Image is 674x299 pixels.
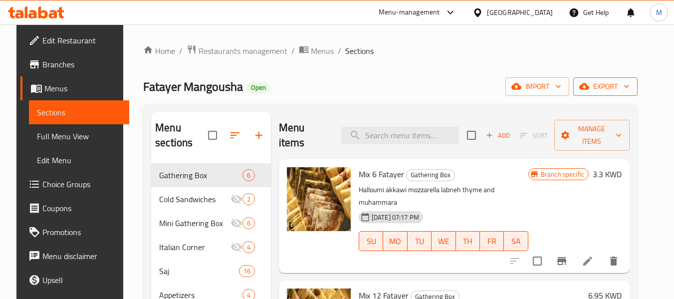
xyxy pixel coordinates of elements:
button: import [505,77,569,96]
span: Branches [42,58,121,70]
span: import [513,80,561,93]
span: Cold Sandwiches [159,193,230,205]
span: SA [508,234,524,249]
a: Menus [20,76,129,100]
span: Gathering Box [407,169,454,181]
button: SU [359,231,383,251]
a: Edit Menu [29,148,129,172]
li: / [338,45,341,57]
div: Italian Corner4 [151,235,271,259]
h2: Menu items [279,120,329,150]
span: Fatayer Mangousha [143,75,243,98]
span: 6 [243,219,254,228]
span: Menu disclaimer [42,250,121,262]
a: Home [143,45,175,57]
span: Sections [345,45,374,57]
a: Upsell [20,268,129,292]
span: TU [412,234,428,249]
span: Restaurants management [199,45,287,57]
span: [DATE] 07:17 PM [368,213,423,222]
p: Halloumi akkawi mozzarella labneh thyme and muhammara [359,184,528,209]
button: TU [408,231,432,251]
span: TH [460,234,476,249]
svg: Inactive section [230,193,242,205]
span: Menus [311,45,334,57]
button: TH [456,231,480,251]
span: Select section first [514,128,554,143]
div: items [242,241,255,253]
h6: 3.3 KWD [593,167,622,181]
input: search [341,127,459,144]
a: Menus [299,44,334,57]
span: Full Menu View [37,130,121,142]
li: / [291,45,295,57]
a: Edit menu item [582,255,594,267]
div: Menu-management [379,6,440,18]
li: / [179,45,183,57]
a: Promotions [20,220,129,244]
span: Add [484,130,511,141]
span: Branch specific [537,170,588,179]
span: Manage items [562,123,622,148]
span: Mini Gathering Box [159,217,230,229]
div: items [242,169,255,181]
div: Saj16 [151,259,271,283]
button: Manage items [554,120,630,151]
span: Open [247,83,270,92]
span: Select section [461,125,482,146]
div: Cold Sandwiches2 [151,187,271,211]
img: Mix 6 Fatayer [287,167,351,231]
span: Italian Corner [159,241,230,253]
div: Gathering Box [406,169,455,181]
button: export [573,77,638,96]
span: Menus [44,82,121,94]
span: WE [436,234,451,249]
button: Add section [247,123,271,147]
span: 16 [239,267,254,276]
button: Add [482,128,514,143]
span: 4 [243,243,254,252]
a: Branches [20,52,129,76]
span: 6 [243,171,254,180]
span: Edit Restaurant [42,34,121,46]
svg: Inactive section [230,241,242,253]
button: FR [480,231,504,251]
button: SA [504,231,528,251]
a: Restaurants management [187,44,287,57]
span: SU [363,234,379,249]
span: Select to update [527,251,548,272]
span: 2 [243,195,254,204]
span: Add item [482,128,514,143]
div: [GEOGRAPHIC_DATA] [487,7,553,18]
svg: Inactive section [230,217,242,229]
span: Upsell [42,274,121,286]
span: M [656,7,662,18]
div: Mini Gathering Box6 [151,211,271,235]
span: Edit Menu [37,154,121,166]
nav: breadcrumb [143,44,638,57]
div: Gathering Box6 [151,163,271,187]
span: Mix 6 Fatayer [359,167,404,182]
div: Open [247,82,270,94]
a: Choice Groups [20,172,129,196]
button: MO [383,231,407,251]
div: items [239,265,255,277]
button: Branch-specific-item [550,249,574,273]
span: Sections [37,106,121,118]
span: Promotions [42,226,121,238]
h2: Menu sections [155,120,208,150]
span: Choice Groups [42,178,121,190]
span: Coupons [42,202,121,214]
button: delete [602,249,626,273]
span: Saj [159,265,238,277]
span: FR [484,234,500,249]
span: Select all sections [202,125,223,146]
span: Sort sections [223,123,247,147]
div: items [242,193,255,205]
span: Gathering Box [159,169,242,181]
a: Coupons [20,196,129,220]
span: MO [387,234,403,249]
